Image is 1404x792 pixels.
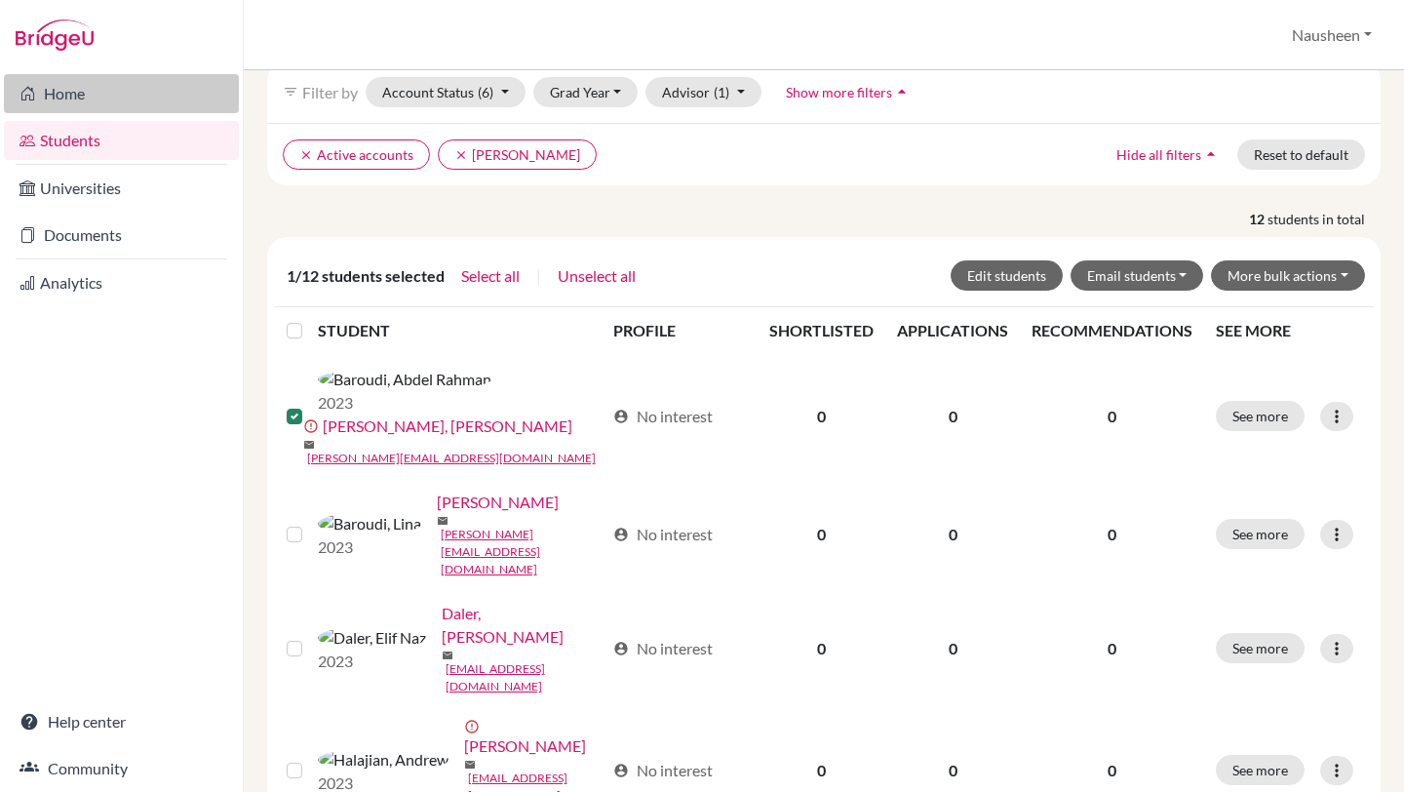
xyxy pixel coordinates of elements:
span: | [536,264,541,288]
span: Hide all filters [1116,146,1201,163]
p: 2023 [318,391,491,415]
span: account_circle [613,409,629,424]
a: Students [4,121,239,160]
img: Baroudi, Lina [318,512,421,535]
button: Edit students [951,260,1063,291]
td: 0 [758,479,885,590]
a: Daler, [PERSON_NAME] [442,602,605,649]
button: Email students [1071,260,1204,291]
a: [PERSON_NAME][EMAIL_ADDRESS][DOMAIN_NAME] [307,450,596,467]
button: See more [1216,633,1305,663]
a: [PERSON_NAME] [437,491,559,514]
button: clearActive accounts [283,139,430,170]
a: Analytics [4,263,239,302]
img: Baroudi, Abdel Rahman [318,368,491,391]
td: 0 [885,590,1020,707]
button: More bulk actions [1211,260,1365,291]
a: [PERSON_NAME][EMAIL_ADDRESS][DOMAIN_NAME] [441,526,605,578]
strong: 12 [1249,209,1267,229]
span: students in total [1267,209,1381,229]
span: mail [442,650,453,661]
span: account_circle [613,527,629,542]
a: Help center [4,702,239,741]
i: arrow_drop_up [1201,144,1221,164]
div: No interest [613,637,713,660]
a: [PERSON_NAME], [PERSON_NAME] [323,415,572,438]
a: Universities [4,169,239,208]
div: No interest [613,405,713,428]
td: 0 [885,479,1020,590]
button: See more [1216,401,1305,431]
span: error_outline [303,418,323,434]
span: Show more filters [786,84,892,100]
div: No interest [613,759,713,782]
button: Select all [460,263,521,289]
span: error_outline [464,719,484,734]
th: RECOMMENDATIONS [1020,307,1204,354]
p: 0 [1032,637,1192,660]
button: See more [1216,755,1305,785]
span: mail [437,515,448,527]
button: Nausheen [1283,17,1381,54]
button: Show more filtersarrow_drop_up [769,77,928,107]
a: Documents [4,216,239,255]
span: (6) [478,84,493,100]
p: 0 [1032,759,1192,782]
p: 2023 [318,650,426,673]
button: clear[PERSON_NAME] [438,139,597,170]
span: (1) [714,84,729,100]
td: 0 [758,590,885,707]
a: [EMAIL_ADDRESS][DOMAIN_NAME] [446,660,605,695]
img: Halajian, Andrew [318,748,448,772]
p: 0 [1032,405,1192,428]
a: [PERSON_NAME] [464,734,586,758]
i: clear [299,148,313,162]
span: mail [464,759,476,771]
button: Account Status(6) [366,77,526,107]
button: Advisor(1) [645,77,761,107]
button: Unselect all [557,263,637,289]
p: 0 [1032,523,1192,546]
button: Grad Year [533,77,639,107]
th: PROFILE [602,307,758,354]
th: APPLICATIONS [885,307,1020,354]
div: No interest [613,523,713,546]
p: 2023 [318,535,421,559]
img: Daler, Elif Naz [318,626,426,650]
img: Bridge-U [16,20,94,51]
a: Home [4,74,239,113]
td: 0 [885,354,1020,479]
td: 0 [758,354,885,479]
span: account_circle [613,763,629,778]
i: clear [454,148,468,162]
th: SEE MORE [1204,307,1373,354]
i: arrow_drop_up [892,82,912,101]
span: 1/12 students selected [287,264,445,288]
span: account_circle [613,641,629,656]
th: STUDENT [318,307,603,354]
a: Community [4,749,239,788]
button: See more [1216,519,1305,549]
button: Hide all filtersarrow_drop_up [1100,139,1237,170]
span: Filter by [302,83,358,101]
span: mail [303,439,315,451]
th: SHORTLISTED [758,307,885,354]
i: filter_list [283,84,298,99]
button: Reset to default [1237,139,1365,170]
